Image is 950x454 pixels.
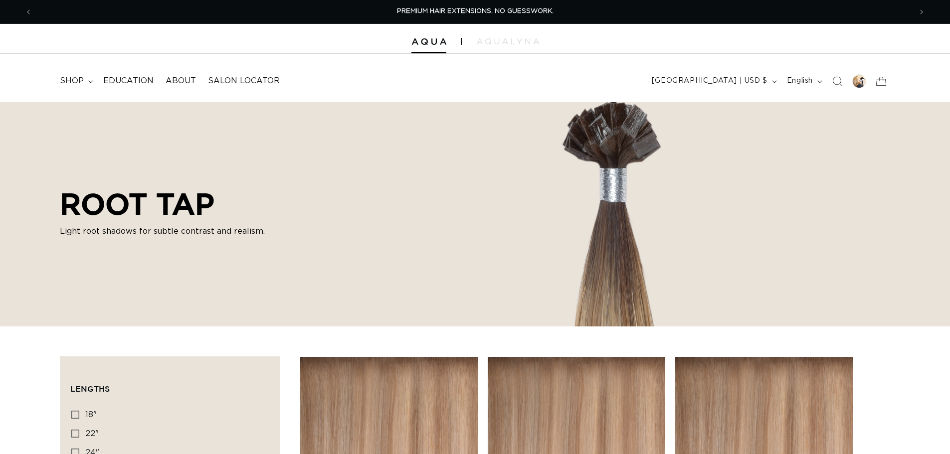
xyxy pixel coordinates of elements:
span: [GEOGRAPHIC_DATA] | USD $ [652,76,767,86]
span: shop [60,76,84,86]
span: English [787,76,813,86]
summary: shop [54,70,97,92]
p: Light root shadows for subtle contrast and realism. [60,225,284,237]
span: About [166,76,196,86]
button: [GEOGRAPHIC_DATA] | USD $ [646,72,781,91]
img: aqualyna.com [477,38,539,44]
button: English [781,72,826,91]
a: Education [97,70,160,92]
span: Salon Locator [208,76,280,86]
summary: Search [826,70,848,92]
img: Aqua Hair Extensions [411,38,446,45]
a: About [160,70,202,92]
span: Lengths [70,384,110,393]
button: Previous announcement [17,2,39,21]
span: 22" [85,430,99,438]
summary: Lengths (0 selected) [70,367,270,403]
a: Salon Locator [202,70,286,92]
button: Next announcement [911,2,933,21]
span: Education [103,76,154,86]
span: PREMIUM HAIR EXTENSIONS. NO GUESSWORK. [397,8,554,14]
h2: ROOT TAP [60,186,284,221]
span: 18" [85,411,97,419]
